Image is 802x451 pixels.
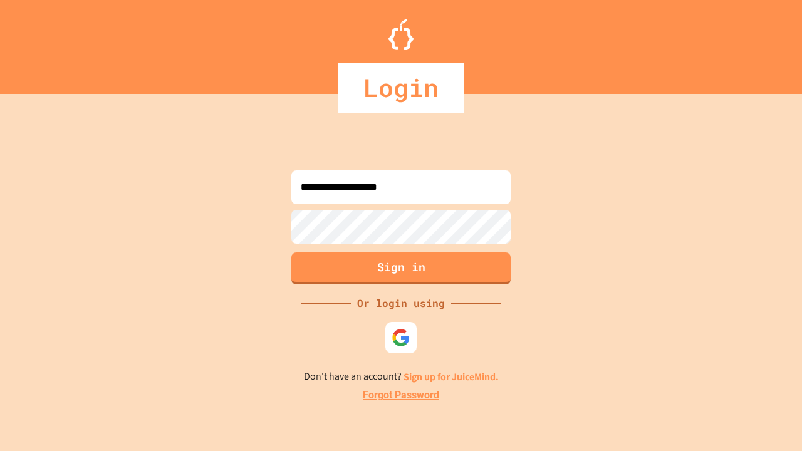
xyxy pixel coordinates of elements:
div: Or login using [351,296,451,311]
p: Don't have an account? [304,369,499,385]
button: Sign in [291,252,511,284]
div: Login [338,63,464,113]
img: google-icon.svg [392,328,410,347]
a: Forgot Password [363,388,439,403]
img: Logo.svg [388,19,414,50]
a: Sign up for JuiceMind. [404,370,499,383]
